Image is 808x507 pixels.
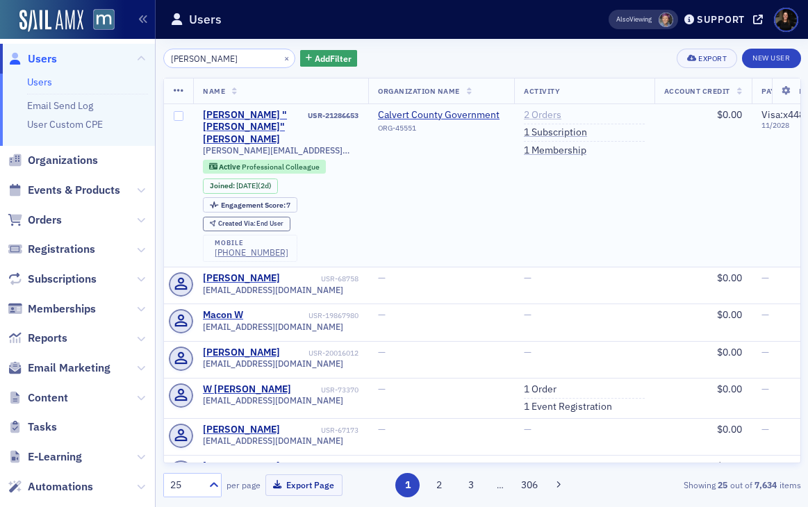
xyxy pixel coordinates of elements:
span: — [761,460,769,472]
span: Organizations [28,153,98,168]
span: $0.00 [717,423,742,435]
span: Organization Name [378,86,460,96]
a: View Homepage [83,9,115,33]
span: Add Filter [315,52,352,65]
span: Engagement Score : [221,200,287,210]
span: Profile [774,8,798,32]
button: 1 [395,473,420,497]
div: End User [218,220,284,228]
div: mobile [215,239,288,247]
a: Macon W [203,309,243,322]
div: (2d) [236,181,272,190]
a: 1 Event Registration [524,401,612,413]
a: Automations [8,479,93,494]
span: Users [28,51,57,67]
span: $0.00 [717,383,742,395]
span: [EMAIL_ADDRESS][DOMAIN_NAME] [203,285,343,295]
span: — [524,308,531,321]
a: Content [8,390,68,406]
div: Support [697,13,745,26]
button: 306 [517,473,541,497]
img: SailAMX [93,9,115,31]
a: [PERSON_NAME] [203,347,280,359]
span: Email Marketing [28,360,110,376]
span: Name [203,86,225,96]
span: Content [28,390,68,406]
a: Reports [8,331,67,346]
a: Orders [8,213,62,228]
div: Showing out of items [598,479,801,491]
span: [DATE] [236,181,258,190]
span: Account Credit [664,86,730,96]
span: Tasks [28,419,57,435]
span: — [524,460,531,472]
div: ORG-45551 [378,124,504,138]
span: Events & Products [28,183,120,198]
div: USR-21286653 [308,111,358,120]
a: Subscriptions [8,272,97,287]
button: 3 [459,473,483,497]
div: 7 [221,201,291,209]
div: Also [616,15,629,24]
a: Tasks [8,419,57,435]
div: Export [698,55,727,63]
span: — [761,272,769,284]
a: User Custom CPE [27,118,103,131]
a: Active Professional Colleague [209,162,320,171]
div: Joined: 2025-08-27 00:00:00 [203,178,278,194]
button: × [281,51,293,64]
span: … [490,479,510,491]
span: Professional Colleague [242,162,320,172]
span: E-Learning [28,449,82,465]
a: Calvert County Government [378,109,504,122]
span: — [524,346,531,358]
a: Email Send Log [27,99,93,112]
label: per page [226,479,261,491]
span: $0.00 [717,308,742,321]
span: [EMAIL_ADDRESS][DOMAIN_NAME] [203,435,343,446]
a: W [PERSON_NAME] [203,383,291,396]
a: Memberships [8,301,96,317]
span: — [378,460,386,472]
span: Registrations [28,242,95,257]
span: — [761,308,769,321]
span: Subscriptions [28,272,97,287]
span: Orders [28,213,62,228]
span: — [378,383,386,395]
div: Engagement Score: 7 [203,197,297,213]
span: $0.00 [717,346,742,358]
a: 1 Order [524,383,556,396]
div: USR-68758 [283,274,359,283]
span: — [524,272,531,284]
span: Activity [524,86,560,96]
button: 2 [427,473,452,497]
span: Viewing [616,15,652,24]
span: Reports [28,331,67,346]
span: — [378,308,386,321]
button: Export [677,49,737,68]
strong: 25 [716,479,730,491]
span: — [378,346,386,358]
div: USR-67173 [283,426,359,435]
a: Events & Products [8,183,120,198]
a: New User [742,49,800,68]
div: Created Via: End User [203,217,290,231]
div: Active: Active: Professional Colleague [203,160,326,174]
span: — [761,423,769,435]
button: Export Page [265,474,343,496]
div: USR-60582 [321,463,358,472]
span: $0.00 [717,460,742,472]
div: USR-20016012 [283,349,359,358]
a: SailAMX [19,10,83,32]
button: AddFilter [300,50,357,67]
span: Created Via : [218,219,257,228]
a: [PERSON_NAME] [203,424,280,436]
a: [PERSON_NAME] "[PERSON_NAME]" Part [203,460,319,485]
div: 25 [170,478,201,492]
span: Memberships [28,301,96,317]
span: — [761,383,769,395]
a: [PERSON_NAME] "[PERSON_NAME]" [PERSON_NAME] [203,109,306,146]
